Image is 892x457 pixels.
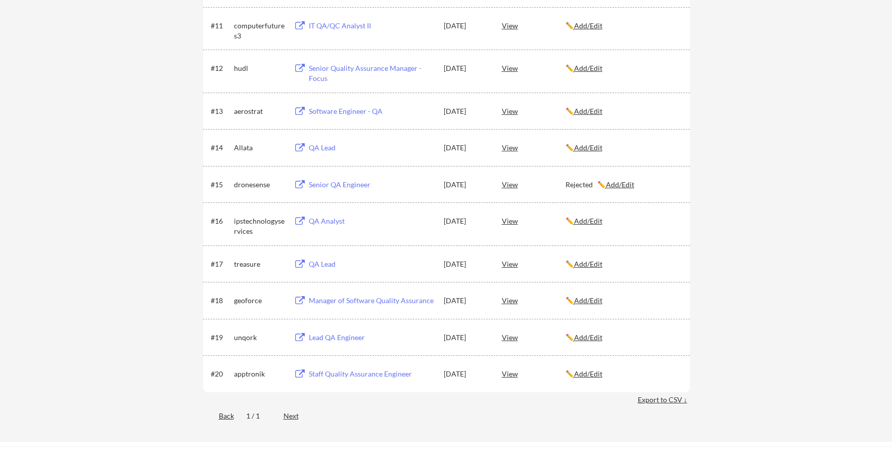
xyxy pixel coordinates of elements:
[574,107,602,115] u: Add/Edit
[211,369,230,379] div: #20
[211,21,230,31] div: #11
[566,259,681,269] div: ✏️
[234,63,285,73] div: hudl
[309,259,434,269] div: QA Lead
[234,143,285,153] div: Allata
[566,369,681,379] div: ✏️
[309,21,434,31] div: IT QA/QC Analyst II
[638,395,690,405] div: Export to CSV ↓
[566,296,681,306] div: ✏️
[502,328,566,346] div: View
[566,143,681,153] div: ✏️
[234,216,285,236] div: ipstechnologyservices
[211,180,230,190] div: #15
[444,63,488,73] div: [DATE]
[309,180,434,190] div: Senior QA Engineer
[234,369,285,379] div: apptronik
[502,102,566,120] div: View
[502,212,566,230] div: View
[234,333,285,343] div: unqork
[211,333,230,343] div: #19
[444,296,488,306] div: [DATE]
[566,63,681,73] div: ✏️
[234,21,285,40] div: computerfutures3
[574,217,602,225] u: Add/Edit
[444,180,488,190] div: [DATE]
[444,333,488,343] div: [DATE]
[574,143,602,152] u: Add/Edit
[309,296,434,306] div: Manager of Software Quality Assurance
[566,216,681,226] div: ✏️
[234,259,285,269] div: treasure
[309,106,434,116] div: Software Engineer - QA
[444,21,488,31] div: [DATE]
[444,143,488,153] div: [DATE]
[502,175,566,193] div: View
[502,364,566,383] div: View
[566,21,681,31] div: ✏️
[566,106,681,116] div: ✏️
[444,259,488,269] div: [DATE]
[566,333,681,343] div: ✏️
[203,411,234,421] div: Back
[444,369,488,379] div: [DATE]
[211,143,230,153] div: #14
[211,259,230,269] div: #17
[309,143,434,153] div: QA Lead
[234,296,285,306] div: geoforce
[502,138,566,156] div: View
[234,106,285,116] div: aerostrat
[309,63,434,83] div: Senior Quality Assurance Manager - Focus
[574,369,602,378] u: Add/Edit
[502,291,566,309] div: View
[574,64,602,72] u: Add/Edit
[566,180,681,190] div: Rejected ✏️
[574,21,602,30] u: Add/Edit
[284,411,310,421] div: Next
[211,106,230,116] div: #13
[234,180,285,190] div: dronesense
[211,296,230,306] div: #18
[574,296,602,305] u: Add/Edit
[502,16,566,34] div: View
[211,63,230,73] div: #12
[502,255,566,273] div: View
[309,369,434,379] div: Staff Quality Assurance Engineer
[211,216,230,226] div: #16
[502,59,566,77] div: View
[309,216,434,226] div: QA Analyst
[606,180,634,189] u: Add/Edit
[574,333,602,342] u: Add/Edit
[574,260,602,268] u: Add/Edit
[246,411,271,421] div: 1 / 1
[444,106,488,116] div: [DATE]
[309,333,434,343] div: Lead QA Engineer
[444,216,488,226] div: [DATE]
